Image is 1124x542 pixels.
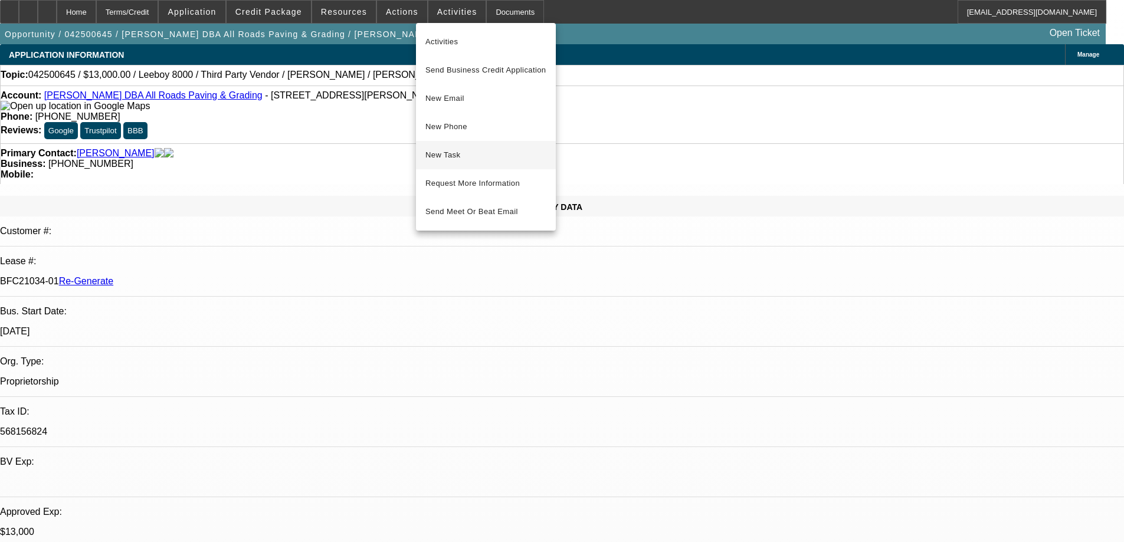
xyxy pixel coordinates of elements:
span: New Task [425,148,546,162]
span: Send Business Credit Application [425,63,546,77]
span: Activities [425,35,546,49]
span: Request More Information [425,176,546,190]
span: Send Meet Or Beat Email [425,205,546,219]
span: New Email [425,91,546,106]
span: New Phone [425,120,546,134]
